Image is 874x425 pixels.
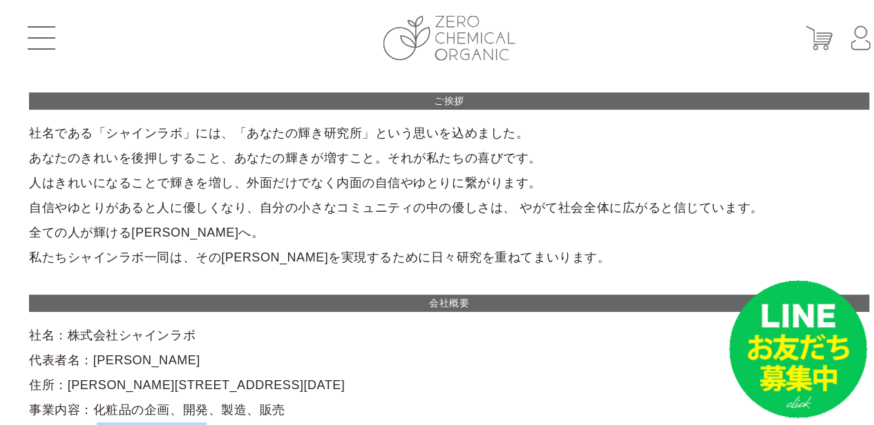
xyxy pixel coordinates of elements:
[29,295,869,312] h2: 会社概要
[851,26,871,50] img: マイページ
[729,280,867,418] img: small_line.png
[383,16,515,61] img: ZERO CHEMICAL ORGANIC
[806,26,833,50] img: カート
[29,92,869,110] h2: ご挨拶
